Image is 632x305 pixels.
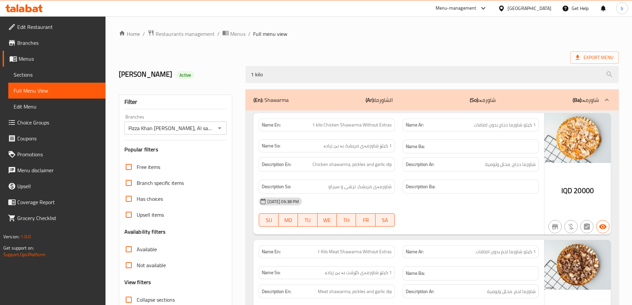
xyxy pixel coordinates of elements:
[14,103,100,111] span: Edit Menu
[485,160,536,169] span: شاورما دجاج، مخلل وثومية
[137,245,157,253] span: Available
[564,220,578,233] button: Purchased item
[376,213,395,227] button: SA
[215,123,224,133] button: Open
[265,198,302,205] span: [DATE] 06:38 PM
[124,95,227,109] div: Filter
[596,220,609,233] button: Available
[574,184,594,197] span: 20000
[137,195,163,203] span: Has choices
[312,121,392,128] span: 1 kilo Chicken Shawarma Without Extras
[406,287,434,296] strong: Description Ar:
[8,99,105,114] a: Edit Menu
[137,296,175,304] span: Collapse sections
[262,121,281,128] strong: Name En:
[17,39,100,47] span: Branches
[406,160,434,169] strong: Description Ar:
[246,89,619,111] div: (En): Shawarma(Ar):الشاورما(So):شاورمە(Ba):شاورمە
[470,96,496,104] p: شاورمە
[323,142,392,149] span: 1 کیلۆ شاورمەی مریشک بە بێ زیادە
[544,113,611,163] img: Pizza_Khan_Al_Aresh_%D8%B4%D8%A7%D9%88%D8%B1%D9%85638931278385701828.jpg
[318,287,392,296] span: Meat shawarma, pickles and garlic dip
[406,248,424,255] strong: Name Ar:
[3,244,34,252] span: Get support on:
[222,30,246,38] a: Menus
[17,134,100,142] span: Coupons
[259,213,278,227] button: SU
[262,269,280,276] strong: Name So:
[356,213,375,227] button: FR
[573,95,582,105] b: (Ba):
[17,150,100,158] span: Promotions
[3,250,45,259] a: Support.OpsPlatform
[253,95,263,105] b: (En):
[298,213,317,227] button: TU
[119,69,238,79] h2: [PERSON_NAME]
[248,30,250,38] li: /
[366,95,375,105] b: (Ar):
[253,96,289,104] p: Shawarma
[576,53,613,62] span: Export Menu
[17,118,100,126] span: Choice Groups
[17,198,100,206] span: Coverage Report
[406,121,424,128] strong: Name Ar:
[8,83,105,99] a: Full Menu View
[474,121,536,128] span: 1 كيلو شاورما دجاج بدون اضافات
[262,142,280,149] strong: Name So:
[328,183,392,191] span: شاورمەی مریشک، ترشی و سیراو
[337,213,356,227] button: TH
[119,30,140,38] a: Home
[320,215,334,225] span: WE
[137,163,160,171] span: Free items
[548,220,562,233] button: Not branch specific item
[137,211,164,219] span: Upsell items
[580,220,594,233] button: Not has choices
[279,213,298,227] button: MO
[14,87,100,95] span: Full Menu View
[3,51,105,67] a: Menus
[3,19,105,35] a: Edit Restaurant
[253,30,287,38] span: Full menu view
[621,5,623,12] span: b
[487,287,536,296] span: شاورما لحم، مخلل وثومية
[406,183,435,191] strong: Description Ba:
[313,160,392,169] span: Chicken shawarma, pickles and garlic dip
[3,178,105,194] a: Upsell
[17,166,100,174] span: Menu disclaimer
[470,95,479,105] b: (So):
[406,269,425,277] strong: Name Ba:
[3,162,105,178] a: Menu disclaimer
[177,72,194,78] span: Active
[317,248,392,255] span: 1 Kilo Meat Shawarma Without Extras
[544,240,611,290] img: Pizza_Khan_Al_Aresh_%D8%B4%D8%A7%D9%88%D8%B1%D9%85638931278380598240.jpg
[570,51,619,64] span: Export Menu
[19,55,100,63] span: Menus
[301,215,315,225] span: TU
[21,232,31,241] span: 1.0.0
[3,210,105,226] a: Grocery Checklist
[262,160,291,169] strong: Description En:
[143,30,145,38] li: /
[3,146,105,162] a: Promotions
[137,179,184,187] span: Branch specific items
[137,261,166,269] span: Not available
[17,23,100,31] span: Edit Restaurant
[317,213,337,227] button: WE
[124,278,151,286] h3: View filters
[246,66,619,83] input: search
[281,215,295,225] span: MO
[177,71,194,79] div: Active
[436,4,476,12] div: Menu-management
[17,214,100,222] span: Grocery Checklist
[217,30,220,38] li: /
[230,30,246,38] span: Menus
[262,287,291,296] strong: Description En:
[476,248,536,255] span: 1 كيلو شاورما لحم بدون اضافات
[124,228,166,236] h3: Availability filters
[573,96,599,104] p: شاورمە
[359,215,373,225] span: FR
[14,71,100,79] span: Sections
[3,114,105,130] a: Choice Groups
[508,5,551,12] div: [GEOGRAPHIC_DATA]
[378,215,392,225] span: SA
